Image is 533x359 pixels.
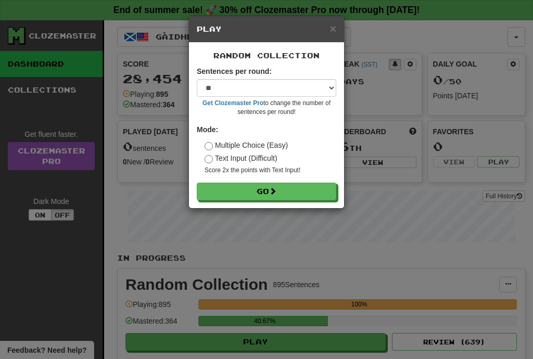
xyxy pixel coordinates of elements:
label: Text Input (Difficult) [205,153,277,163]
button: Go [197,183,336,200]
a: Get Clozemaster Pro [202,99,263,107]
small: to change the number of sentences per round! [197,99,336,117]
input: Text Input (Difficult) [205,155,213,163]
label: Multiple Choice (Easy) [205,140,288,150]
label: Sentences per round: [197,66,272,76]
input: Multiple Choice (Easy) [205,142,213,150]
h5: Play [197,24,336,34]
strong: Mode: [197,125,218,134]
span: Random Collection [213,51,320,60]
span: × [330,22,336,34]
small: Score 2x the points with Text Input ! [205,166,336,175]
button: Close [330,23,336,34]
